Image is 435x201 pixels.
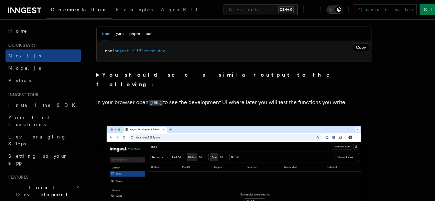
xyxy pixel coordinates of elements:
button: Copy [353,43,369,52]
code: [URL] [149,100,163,105]
button: npm [102,27,110,41]
a: Your first Functions [6,111,81,131]
a: Home [6,25,81,37]
a: [URL] [149,99,163,105]
span: Next.js [8,53,41,58]
kbd: Ctrl+K [278,6,294,13]
a: Next.js [6,49,81,62]
span: npx [105,48,112,53]
span: dev [158,48,165,53]
button: bun [145,27,153,41]
span: Features [6,175,29,180]
span: AgentKit [161,7,197,12]
span: Setting up your app [8,153,67,166]
span: Your first Functions [8,115,49,127]
button: yarn [116,27,124,41]
a: Node.js [6,62,81,74]
strong: You should see a similar output to the following: [96,71,339,88]
summary: You should see a similar output to the following: [96,70,371,89]
a: Leveraging Steps [6,131,81,150]
span: Inngest tour [6,92,39,98]
p: In your browser open to see the development UI where later you will test the functions you write: [96,98,371,108]
a: Setting up your app [6,150,81,169]
a: Examples [112,2,157,19]
button: pnpm [129,27,140,41]
span: Python [8,78,33,83]
a: Python [6,74,81,87]
span: Install the SDK [8,102,79,108]
span: Home [8,27,28,34]
span: Documentation [51,7,108,12]
span: Local Development [6,184,75,198]
a: Documentation [47,2,112,19]
button: Local Development [6,181,81,201]
a: Install the SDK [6,99,81,111]
button: Toggle dark mode [326,5,343,14]
span: inngest-cli@latest [112,48,155,53]
span: Leveraging Steps [8,134,66,146]
a: Contact sales [354,4,417,15]
span: Quick start [6,43,35,48]
a: AgentKit [157,2,202,19]
button: Search...Ctrl+K [224,4,298,15]
span: Node.js [8,65,41,71]
span: Examples [116,7,153,12]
